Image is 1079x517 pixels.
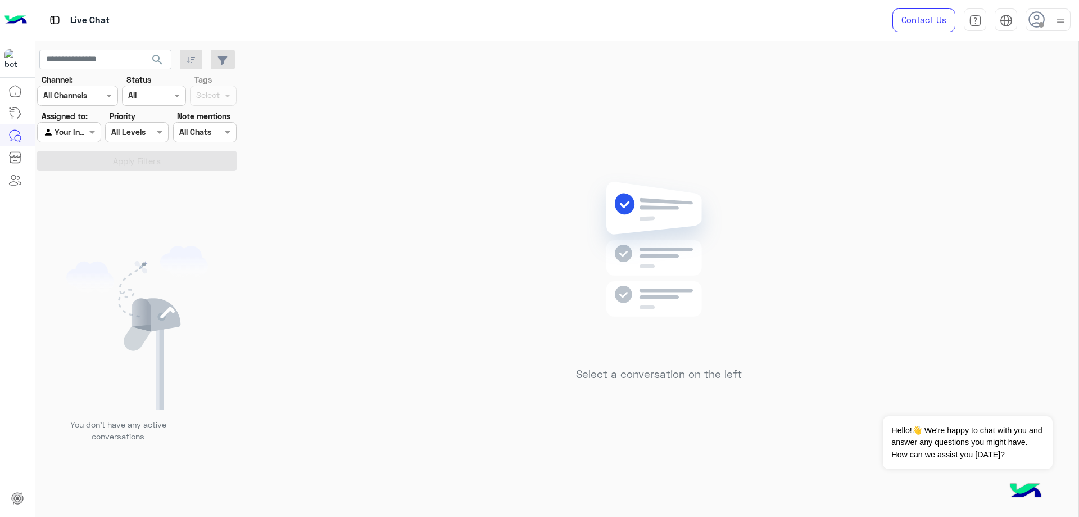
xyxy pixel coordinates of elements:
img: empty users [66,246,208,410]
label: Channel: [42,74,73,86]
label: Note mentions [177,110,230,122]
img: tab [1000,14,1013,27]
p: You don’t have any active conversations [61,419,175,443]
a: Contact Us [892,8,955,32]
span: search [151,53,164,66]
img: profile [1054,14,1068,28]
h5: Select a conversation on the left [576,368,742,381]
img: tab [969,14,982,27]
label: Priority [110,110,135,122]
button: Apply Filters [37,151,237,171]
img: tab [48,13,62,27]
label: Status [126,74,151,86]
button: search [144,50,171,74]
label: Assigned to: [42,110,88,122]
p: Live Chat [70,13,110,28]
img: Logo [4,8,27,32]
a: tab [964,8,986,32]
img: 713415422032625 [4,49,25,69]
img: no messages [578,173,740,359]
img: hulul-logo.png [1006,472,1045,511]
span: Hello!👋 We're happy to chat with you and answer any questions you might have. How can we assist y... [883,416,1052,469]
